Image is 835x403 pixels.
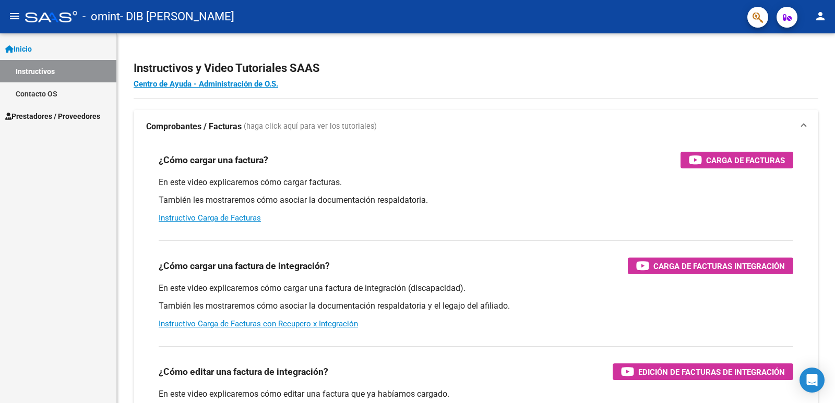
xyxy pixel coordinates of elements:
[159,364,328,379] h3: ¿Cómo editar una factura de integración?
[613,363,793,380] button: Edición de Facturas de integración
[159,319,358,328] a: Instructivo Carga de Facturas con Recupero x Integración
[82,5,120,28] span: - omint
[159,153,268,167] h3: ¿Cómo cargar una factura?
[628,258,793,274] button: Carga de Facturas Integración
[706,154,785,167] span: Carga de Facturas
[134,110,818,143] mat-expansion-panel-header: Comprobantes / Facturas (haga click aquí para ver los tutoriales)
[814,10,827,22] mat-icon: person
[159,177,793,188] p: En este video explicaremos cómo cargar facturas.
[638,365,785,378] span: Edición de Facturas de integración
[159,213,261,223] a: Instructivo Carga de Facturas
[5,111,100,122] span: Prestadores / Proveedores
[146,121,242,132] strong: Comprobantes / Facturas
[120,5,234,28] span: - DIB [PERSON_NAME]
[8,10,21,22] mat-icon: menu
[244,121,377,132] span: (haga click aquí para ver los tutoriales)
[159,300,793,312] p: También les mostraremos cómo asociar la documentación respaldatoria y el legajo del afiliado.
[134,58,818,78] h2: Instructivos y Video Tutoriales SAAS
[159,194,793,206] p: También les mostraremos cómo asociar la documentación respaldatoria.
[159,259,330,273] h3: ¿Cómo cargar una factura de integración?
[5,43,32,55] span: Inicio
[800,368,825,393] div: Open Intercom Messenger
[134,79,278,89] a: Centro de Ayuda - Administración de O.S.
[159,388,793,400] p: En este video explicaremos cómo editar una factura que ya habíamos cargado.
[159,283,793,294] p: En este video explicaremos cómo cargar una factura de integración (discapacidad).
[681,152,793,168] button: Carga de Facturas
[653,260,785,273] span: Carga de Facturas Integración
